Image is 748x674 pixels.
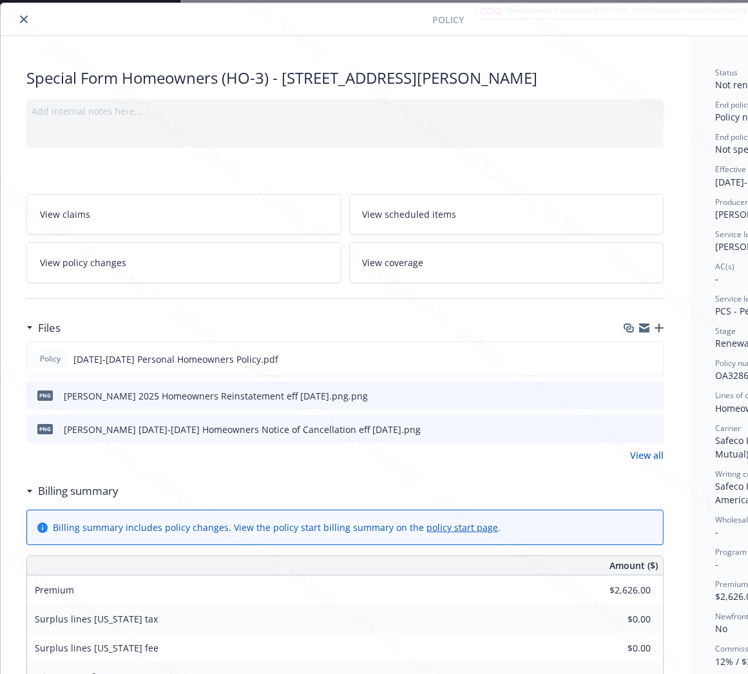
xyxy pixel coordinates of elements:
span: - [715,273,718,285]
button: download file [626,389,637,403]
div: Files [26,320,61,336]
span: png [37,390,53,400]
div: [PERSON_NAME] [DATE]-[DATE] Homeowners Notice of Cancellation eff [DATE].png [64,423,421,436]
div: [PERSON_NAME] 2025 Homeowners Reinstatement eff [DATE].png.png [64,389,368,403]
span: Carrier [715,423,741,434]
span: Surplus lines [US_STATE] tax [35,613,158,625]
input: 0.00 [575,610,658,629]
span: png [37,424,53,434]
span: Status [715,67,738,78]
span: View scheduled items [363,207,457,221]
div: Billing summary includes policy changes. View the policy start billing summary on the . [53,521,501,534]
span: View claims [40,207,90,221]
span: - [715,558,718,570]
button: close [16,12,32,27]
h3: Files [38,320,61,336]
button: preview file [646,352,658,366]
span: [DATE]-[DATE] Personal Homeowners Policy.pdf [73,352,278,366]
h3: Billing summary [38,483,119,499]
div: Add internal notes here... [32,104,658,118]
a: View all [630,448,664,462]
span: Policy [37,353,63,365]
span: View coverage [363,256,424,269]
span: AC(s) [715,261,734,272]
div: Special Form Homeowners (HO-3) - [STREET_ADDRESS][PERSON_NAME] [26,67,664,89]
button: download file [626,423,637,436]
span: Amount ($) [609,559,658,572]
span: Stage [715,325,736,336]
span: - [715,526,718,538]
a: View coverage [349,242,664,283]
button: preview file [647,423,658,436]
span: No [715,622,727,635]
span: Policy [432,13,464,26]
span: Premium [715,579,748,590]
button: download file [626,352,636,366]
button: preview file [647,389,658,403]
div: Billing summary [26,483,119,499]
input: 0.00 [575,581,658,600]
a: policy start page [427,521,498,534]
a: View policy changes [26,242,341,283]
a: View scheduled items [349,194,664,235]
span: Surplus lines [US_STATE] fee [35,642,158,654]
input: 0.00 [575,639,658,658]
a: View claims [26,194,341,235]
span: View policy changes [40,256,126,269]
span: Premium [35,584,74,596]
